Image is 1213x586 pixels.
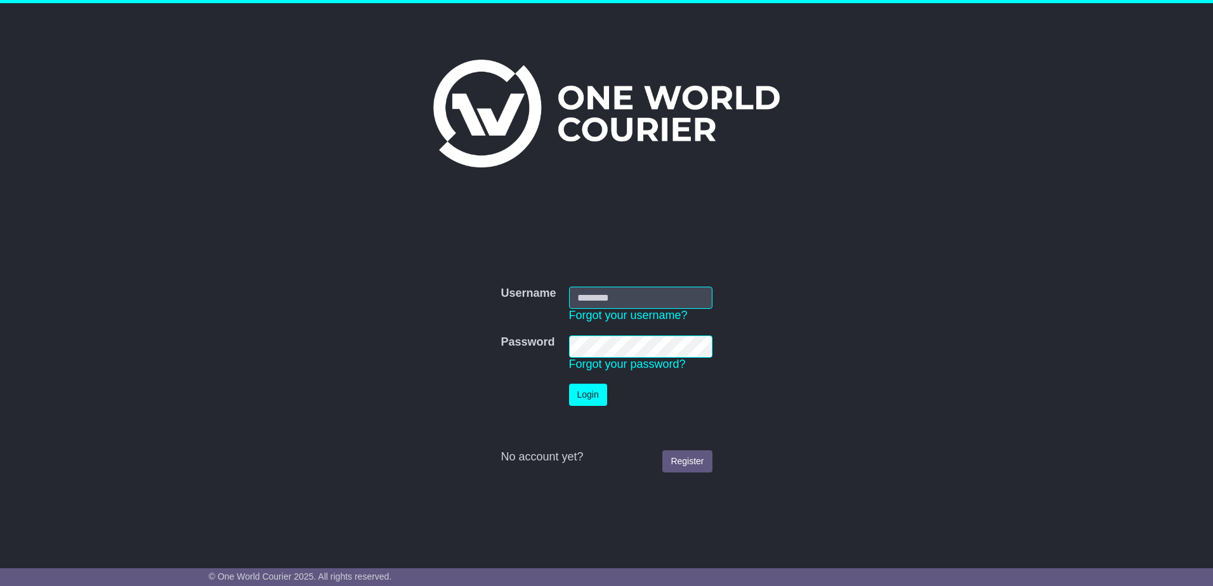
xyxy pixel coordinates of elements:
label: Password [501,335,554,349]
a: Register [662,450,712,472]
a: Forgot your username? [569,309,688,322]
label: Username [501,287,556,301]
img: One World [433,60,780,167]
button: Login [569,384,607,406]
span: © One World Courier 2025. All rights reserved. [209,571,392,582]
div: No account yet? [501,450,712,464]
a: Forgot your password? [569,358,686,370]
